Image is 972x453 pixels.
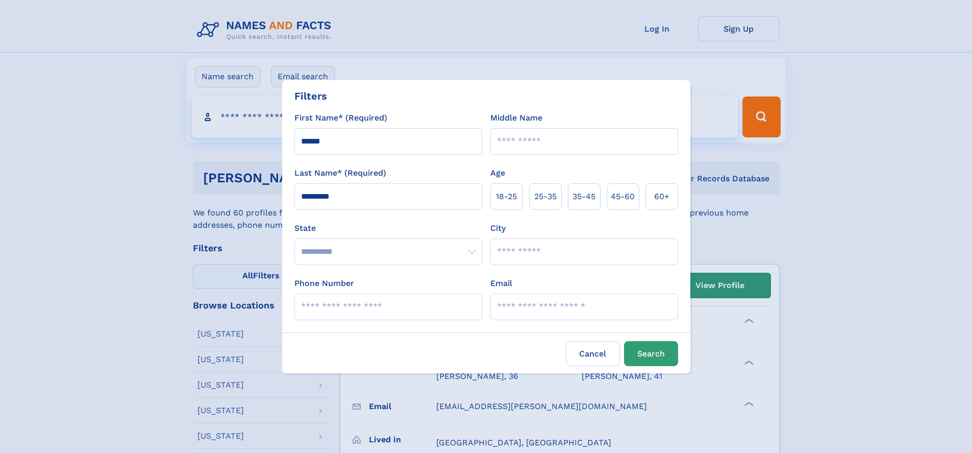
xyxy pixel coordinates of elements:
[294,277,354,290] label: Phone Number
[566,341,620,366] label: Cancel
[294,88,327,104] div: Filters
[490,222,506,234] label: City
[294,222,482,234] label: State
[534,190,557,203] span: 25‑35
[624,341,678,366] button: Search
[294,112,387,124] label: First Name* (Required)
[611,190,635,203] span: 45‑60
[294,167,386,179] label: Last Name* (Required)
[490,167,505,179] label: Age
[654,190,669,203] span: 60+
[496,190,517,203] span: 18‑25
[572,190,595,203] span: 35‑45
[490,112,542,124] label: Middle Name
[490,277,512,290] label: Email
